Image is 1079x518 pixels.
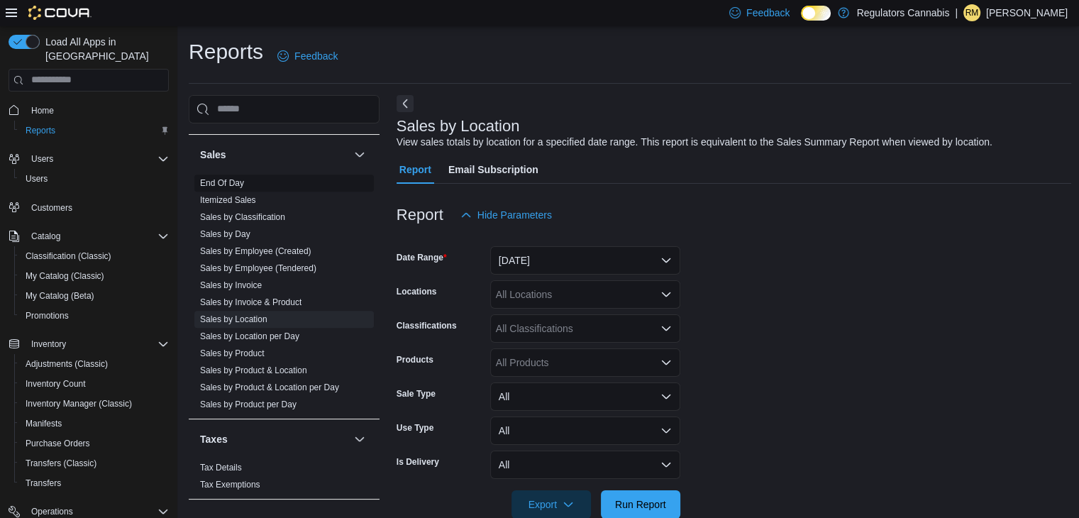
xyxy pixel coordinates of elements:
[26,228,66,245] button: Catalog
[20,122,169,139] span: Reports
[20,268,169,285] span: My Catalog (Classic)
[31,105,54,116] span: Home
[272,42,343,70] a: Feedback
[26,270,104,282] span: My Catalog (Classic)
[200,314,267,325] span: Sales by Location
[200,432,228,446] h3: Taxes
[26,378,86,390] span: Inventory Count
[490,382,680,411] button: All
[3,197,175,218] button: Customers
[397,320,457,331] label: Classifications
[200,194,256,206] span: Itemized Sales
[20,170,53,187] a: Users
[397,286,437,297] label: Locations
[397,206,443,224] h3: Report
[200,212,285,222] a: Sales by Classification
[200,263,316,273] a: Sales by Employee (Tendered)
[200,479,260,490] span: Tax Exemptions
[955,4,958,21] p: |
[20,415,169,432] span: Manifests
[26,478,61,489] span: Transfers
[200,280,262,291] span: Sales by Invoice
[477,208,552,222] span: Hide Parameters
[20,415,67,432] a: Manifests
[200,148,348,162] button: Sales
[397,135,992,150] div: View sales totals by location for a specified date range. This report is equivalent to the Sales ...
[200,382,339,392] a: Sales by Product & Location per Day
[200,211,285,223] span: Sales by Classification
[351,146,368,163] button: Sales
[20,455,169,472] span: Transfers (Classic)
[397,252,447,263] label: Date Range
[660,357,672,368] button: Open list of options
[200,399,297,409] a: Sales by Product per Day
[14,246,175,266] button: Classification (Classic)
[31,202,72,214] span: Customers
[40,35,169,63] span: Load All Apps in [GEOGRAPHIC_DATA]
[200,246,311,257] span: Sales by Employee (Created)
[26,358,108,370] span: Adjustments (Classic)
[20,356,114,373] a: Adjustments (Classic)
[14,434,175,453] button: Purchase Orders
[200,178,244,188] a: End Of Day
[965,4,979,21] span: RM
[856,4,949,21] p: Regulators Cannabis
[26,290,94,302] span: My Catalog (Beta)
[20,170,169,187] span: Users
[20,248,117,265] a: Classification (Classic)
[200,331,299,341] a: Sales by Location per Day
[200,228,250,240] span: Sales by Day
[26,458,96,469] span: Transfers (Classic)
[3,226,175,246] button: Catalog
[26,150,169,167] span: Users
[20,287,169,304] span: My Catalog (Beta)
[490,246,680,275] button: [DATE]
[26,102,60,119] a: Home
[31,153,53,165] span: Users
[200,280,262,290] a: Sales by Invoice
[14,374,175,394] button: Inventory Count
[20,375,169,392] span: Inventory Count
[351,431,368,448] button: Taxes
[26,125,55,136] span: Reports
[26,199,169,216] span: Customers
[20,435,96,452] a: Purchase Orders
[200,432,348,446] button: Taxes
[200,177,244,189] span: End Of Day
[20,395,138,412] a: Inventory Manager (Classic)
[31,338,66,350] span: Inventory
[963,4,980,21] div: Rachel McLennan
[14,266,175,286] button: My Catalog (Classic)
[200,382,339,393] span: Sales by Product & Location per Day
[26,150,59,167] button: Users
[200,297,301,307] a: Sales by Invoice & Product
[294,49,338,63] span: Feedback
[20,307,74,324] a: Promotions
[20,455,102,472] a: Transfers (Classic)
[14,414,175,434] button: Manifests
[20,375,92,392] a: Inventory Count
[20,475,169,492] span: Transfers
[200,365,307,375] a: Sales by Product & Location
[801,6,831,21] input: Dark Mode
[14,306,175,326] button: Promotions
[397,456,439,468] label: Is Delivery
[397,354,433,365] label: Products
[200,297,301,308] span: Sales by Invoice & Product
[14,473,175,493] button: Transfers
[20,475,67,492] a: Transfers
[20,268,110,285] a: My Catalog (Classic)
[189,38,263,66] h1: Reports
[397,118,520,135] h3: Sales by Location
[397,95,414,112] button: Next
[14,394,175,414] button: Inventory Manager (Classic)
[26,398,132,409] span: Inventory Manager (Classic)
[20,248,169,265] span: Classification (Classic)
[14,453,175,473] button: Transfers (Classic)
[200,365,307,376] span: Sales by Product & Location
[448,155,538,184] span: Email Subscription
[746,6,790,20] span: Feedback
[14,354,175,374] button: Adjustments (Classic)
[200,195,256,205] a: Itemized Sales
